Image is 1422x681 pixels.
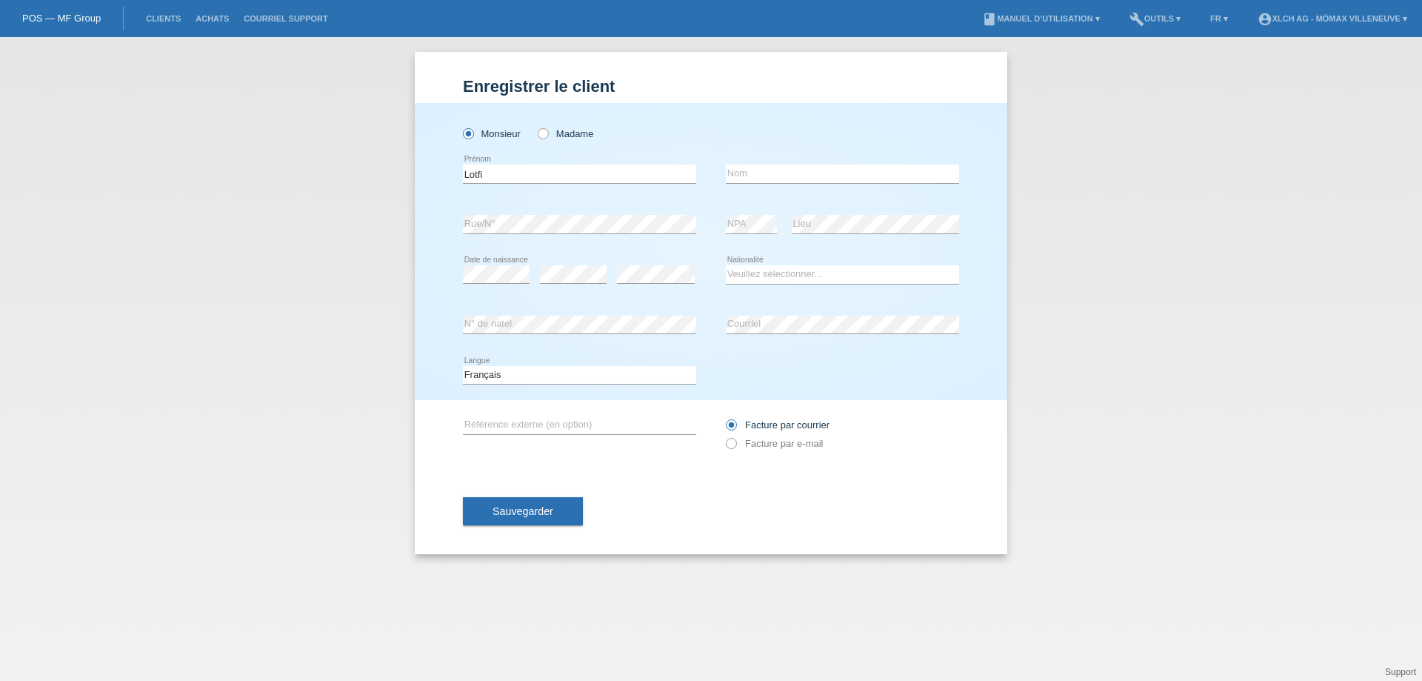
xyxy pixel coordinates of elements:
[975,14,1106,23] a: bookManuel d’utilisation ▾
[463,77,959,96] h1: Enregistrer le client
[236,14,335,23] a: Courriel Support
[726,438,735,456] input: Facture par e-mail
[538,128,547,138] input: Madame
[1385,667,1416,677] a: Support
[463,128,521,139] label: Monsieur
[493,505,553,517] span: Sauvegarder
[463,497,583,525] button: Sauvegarder
[1129,12,1144,27] i: build
[726,419,829,431] label: Facture par courrier
[982,12,997,27] i: book
[22,13,101,24] a: POS — MF Group
[1203,14,1235,23] a: FR ▾
[188,14,236,23] a: Achats
[1250,14,1415,23] a: account_circleXLCH AG - Mömax Villeneuve ▾
[1122,14,1188,23] a: buildOutils ▾
[726,419,735,438] input: Facture par courrier
[538,128,593,139] label: Madame
[463,128,473,138] input: Monsieur
[726,438,823,449] label: Facture par e-mail
[138,14,188,23] a: Clients
[1258,12,1272,27] i: account_circle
